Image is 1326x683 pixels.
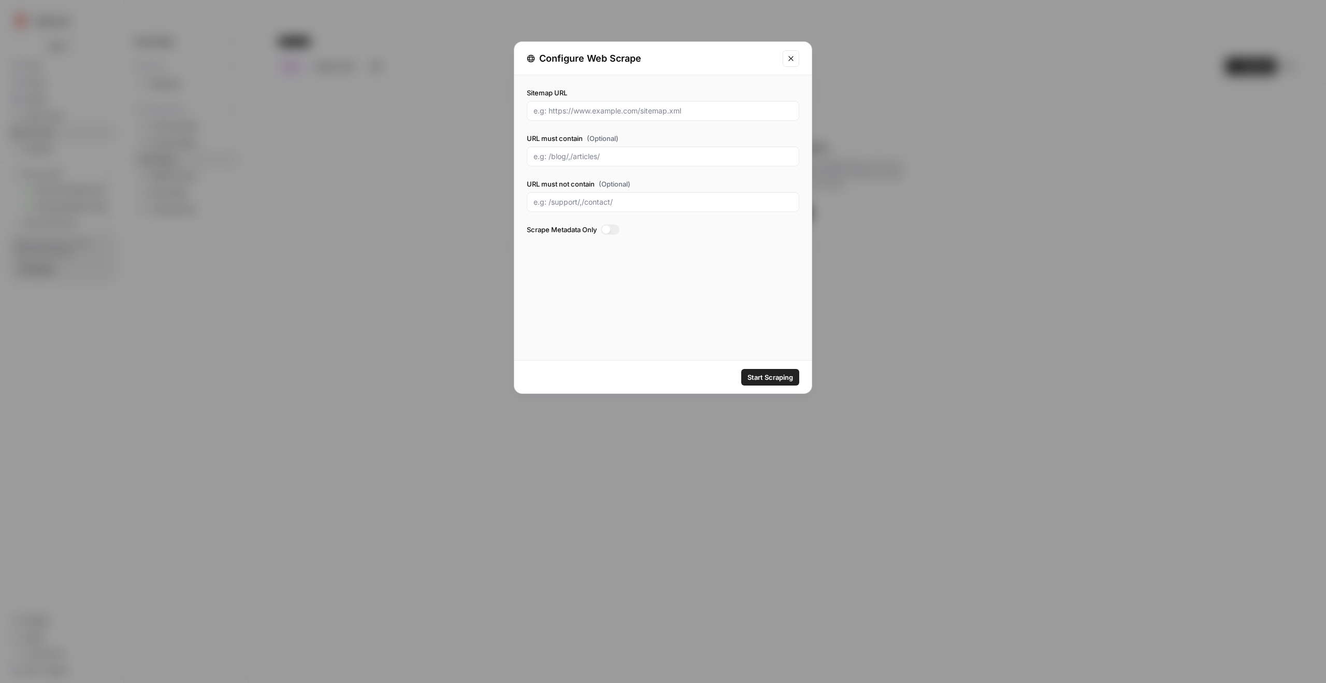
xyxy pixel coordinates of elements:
[783,50,799,67] button: Close modal
[534,151,792,162] input: e.g: /blog/,/articles/
[534,197,792,207] input: e.g: /support/,/contact/
[587,133,618,144] span: (Optional)
[747,372,793,382] span: Start Scraping
[527,179,799,189] label: URL must not contain
[741,369,799,386] button: Start Scraping
[527,133,799,144] label: URL must contain
[534,106,792,116] input: e.g: https://www.example.com/sitemap.xml
[527,224,799,235] label: Scrape Metadata Only
[527,88,799,98] label: Sitemap URL
[599,179,630,189] span: (Optional)
[527,51,776,66] div: Configure Web Scrape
